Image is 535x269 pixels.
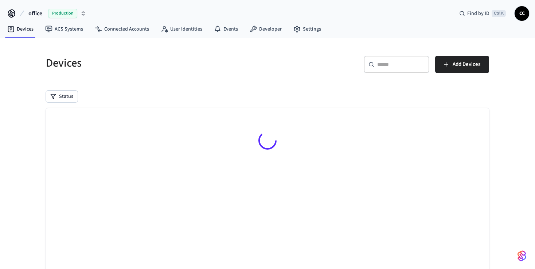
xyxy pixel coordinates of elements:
[39,23,89,36] a: ACS Systems
[288,23,327,36] a: Settings
[46,91,78,102] button: Status
[89,23,155,36] a: Connected Accounts
[1,23,39,36] a: Devices
[155,23,208,36] a: User Identities
[515,6,529,21] button: CC
[453,60,480,69] span: Add Devices
[48,9,77,18] span: Production
[518,250,526,262] img: SeamLogoGradient.69752ec5.svg
[453,7,512,20] div: Find by IDCtrl K
[467,10,489,17] span: Find by ID
[28,9,42,18] span: office
[435,56,489,73] button: Add Devices
[244,23,288,36] a: Developer
[208,23,244,36] a: Events
[492,10,506,17] span: Ctrl K
[515,7,528,20] span: CC
[46,56,263,71] h5: Devices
